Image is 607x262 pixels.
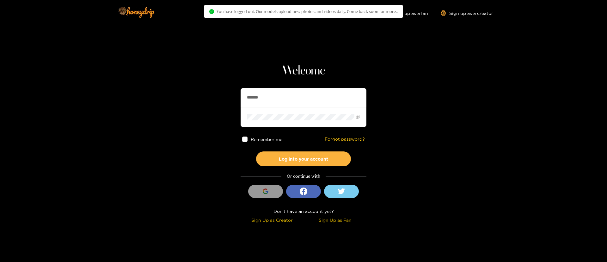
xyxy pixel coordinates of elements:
div: Don't have an account yet? [241,208,366,215]
span: Remember me [251,137,282,142]
div: Sign Up as Fan [305,216,365,224]
button: Log into your account [256,151,351,166]
div: Sign Up as Creator [242,216,302,224]
a: Sign up as a fan [385,10,428,16]
a: Forgot password? [325,137,365,142]
span: eye-invisible [356,115,360,119]
a: Sign up as a creator [441,10,493,16]
span: check-circle [209,9,214,14]
div: Or continue with [241,173,366,180]
span: You have logged out. Our models upload new photos and videos daily. Come back soon for more.. [217,9,398,14]
h1: Welcome [241,63,366,79]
